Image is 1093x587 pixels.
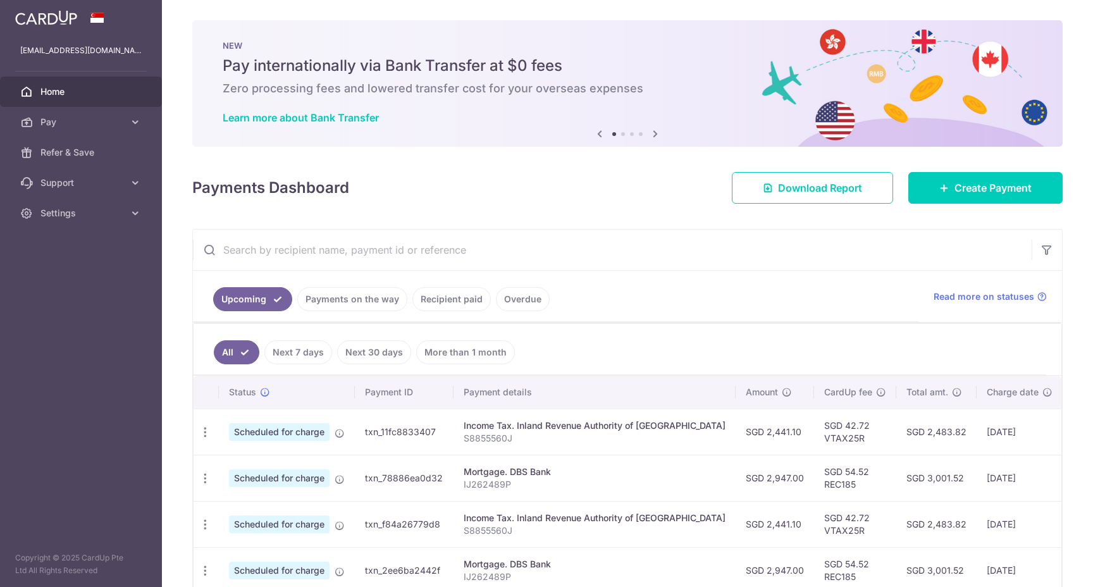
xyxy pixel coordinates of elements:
h5: Pay internationally via Bank Transfer at $0 fees [223,56,1032,76]
td: SGD 2,483.82 [896,409,977,455]
span: Home [40,85,124,98]
a: More than 1 month [416,340,515,364]
p: [EMAIL_ADDRESS][DOMAIN_NAME] [20,44,142,57]
a: Recipient paid [412,287,491,311]
p: NEW [223,40,1032,51]
td: SGD 2,441.10 [736,409,814,455]
td: SGD 42.72 VTAX25R [814,501,896,547]
td: txn_f84a26779d8 [355,501,454,547]
div: Income Tax. Inland Revenue Authority of [GEOGRAPHIC_DATA] [464,419,726,432]
span: Scheduled for charge [229,562,330,579]
a: Download Report [732,172,893,204]
span: Download Report [778,180,862,195]
span: Scheduled for charge [229,423,330,441]
div: Income Tax. Inland Revenue Authority of [GEOGRAPHIC_DATA] [464,512,726,524]
span: Total amt. [906,386,948,399]
p: IJ262489P [464,571,726,583]
td: [DATE] [977,501,1063,547]
td: SGD 54.52 REC185 [814,455,896,501]
span: Amount [746,386,778,399]
span: Read more on statuses [934,290,1034,303]
td: SGD 42.72 VTAX25R [814,409,896,455]
span: Status [229,386,256,399]
a: Next 30 days [337,340,411,364]
span: Support [40,176,124,189]
a: Overdue [496,287,550,311]
p: IJ262489P [464,478,726,491]
a: Upcoming [213,287,292,311]
td: txn_11fc8833407 [355,409,454,455]
div: Mortgage. DBS Bank [464,466,726,478]
span: Settings [40,207,124,219]
td: SGD 2,947.00 [736,455,814,501]
span: Create Payment [954,180,1032,195]
img: Bank transfer banner [192,20,1063,147]
a: Payments on the way [297,287,407,311]
a: Learn more about Bank Transfer [223,111,379,124]
input: Search by recipient name, payment id or reference [193,230,1032,270]
div: Mortgage. DBS Bank [464,558,726,571]
a: Read more on statuses [934,290,1047,303]
td: SGD 2,441.10 [736,501,814,547]
td: SGD 2,483.82 [896,501,977,547]
td: [DATE] [977,409,1063,455]
span: Pay [40,116,124,128]
td: [DATE] [977,455,1063,501]
th: Payment details [454,376,736,409]
span: Scheduled for charge [229,516,330,533]
a: Create Payment [908,172,1063,204]
span: Scheduled for charge [229,469,330,487]
h6: Zero processing fees and lowered transfer cost for your overseas expenses [223,81,1032,96]
span: Refer & Save [40,146,124,159]
th: Payment ID [355,376,454,409]
span: Charge date [987,386,1039,399]
p: S8855560J [464,524,726,537]
h4: Payments Dashboard [192,176,349,199]
img: CardUp [15,10,77,25]
a: Next 7 days [264,340,332,364]
p: S8855560J [464,432,726,445]
td: txn_78886ea0d32 [355,455,454,501]
td: SGD 3,001.52 [896,455,977,501]
span: CardUp fee [824,386,872,399]
a: All [214,340,259,364]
